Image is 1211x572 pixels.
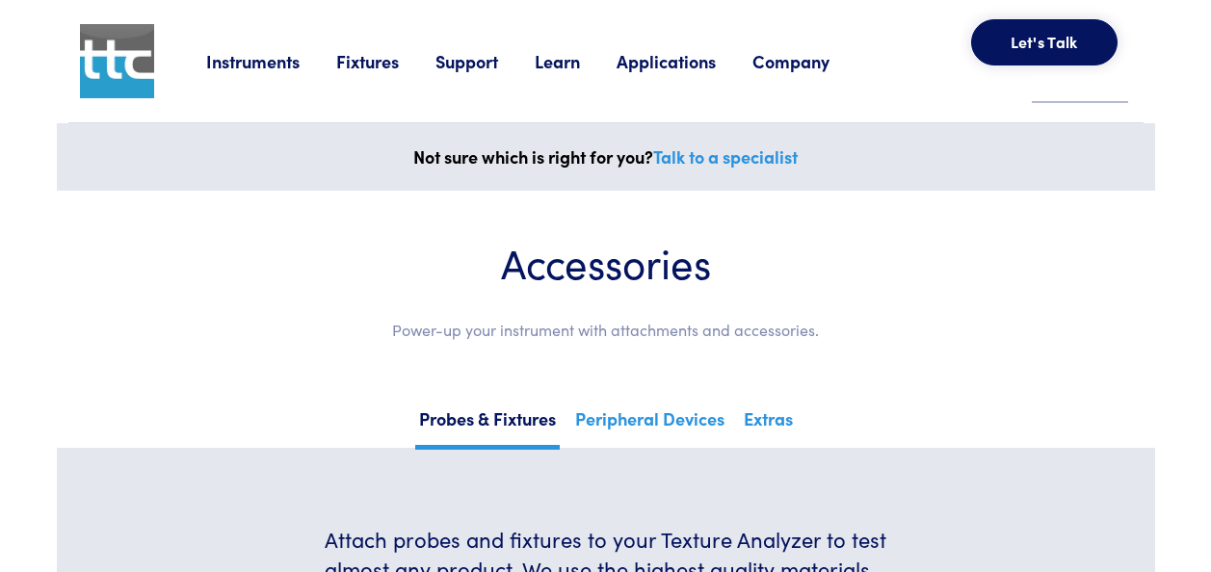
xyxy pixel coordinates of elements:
img: ttc_logo_1x1_v1.0.png [80,24,154,98]
a: Extras [740,403,797,445]
p: Not sure which is right for you? [68,143,1144,171]
h1: Accessories [115,237,1097,288]
a: Applications [617,49,752,73]
a: Probes & Fixtures [415,403,560,450]
a: Fixtures [336,49,435,73]
a: Learn [535,49,617,73]
a: Talk to a specialist [653,144,798,169]
p: Power-up your instrument with attachments and accessories. [115,318,1097,343]
a: Support [435,49,535,73]
a: Peripheral Devices [571,403,728,445]
a: Instruments [206,49,336,73]
a: Company [752,49,866,73]
button: Let's Talk [971,19,1118,65]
